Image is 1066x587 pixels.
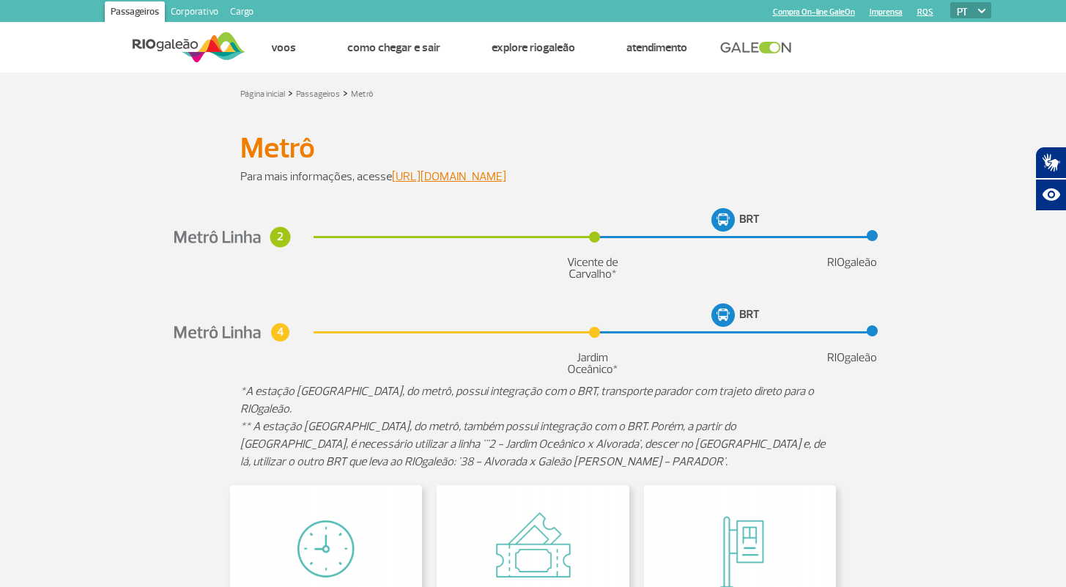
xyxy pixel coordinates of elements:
[288,84,293,101] a: >
[165,1,224,25] a: Corporativo
[1035,179,1066,211] button: Abrir recursos assistivos.
[296,89,340,100] a: Passageiros
[240,384,814,416] em: *A estação [GEOGRAPHIC_DATA], do metrô, possui integração com o BRT, transporte parador com traje...
[870,7,903,17] a: Imprensa
[240,136,826,160] h1: Metrô
[917,7,933,17] a: RQS
[1035,147,1066,211] div: Plugin de acessibilidade da Hand Talk.
[626,40,687,55] a: Atendimento
[492,40,575,55] a: Explore RIOgaleão
[224,1,259,25] a: Cargo
[240,419,825,469] em: ** A estação [GEOGRAPHIC_DATA], do metrô, também possui integração com o BRT. Porém, a partir do ...
[392,169,506,184] a: [URL][DOMAIN_NAME]
[240,89,285,100] a: Página inicial
[105,1,165,25] a: Passageiros
[773,7,855,17] a: Compra On-line GaleOn
[1035,147,1066,179] button: Abrir tradutor de língua de sinais.
[271,40,296,55] a: Voos
[240,168,826,185] p: Para mais informações, acesse
[343,84,348,101] a: >
[351,89,374,100] a: Metrô
[347,40,440,55] a: Como chegar e sair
